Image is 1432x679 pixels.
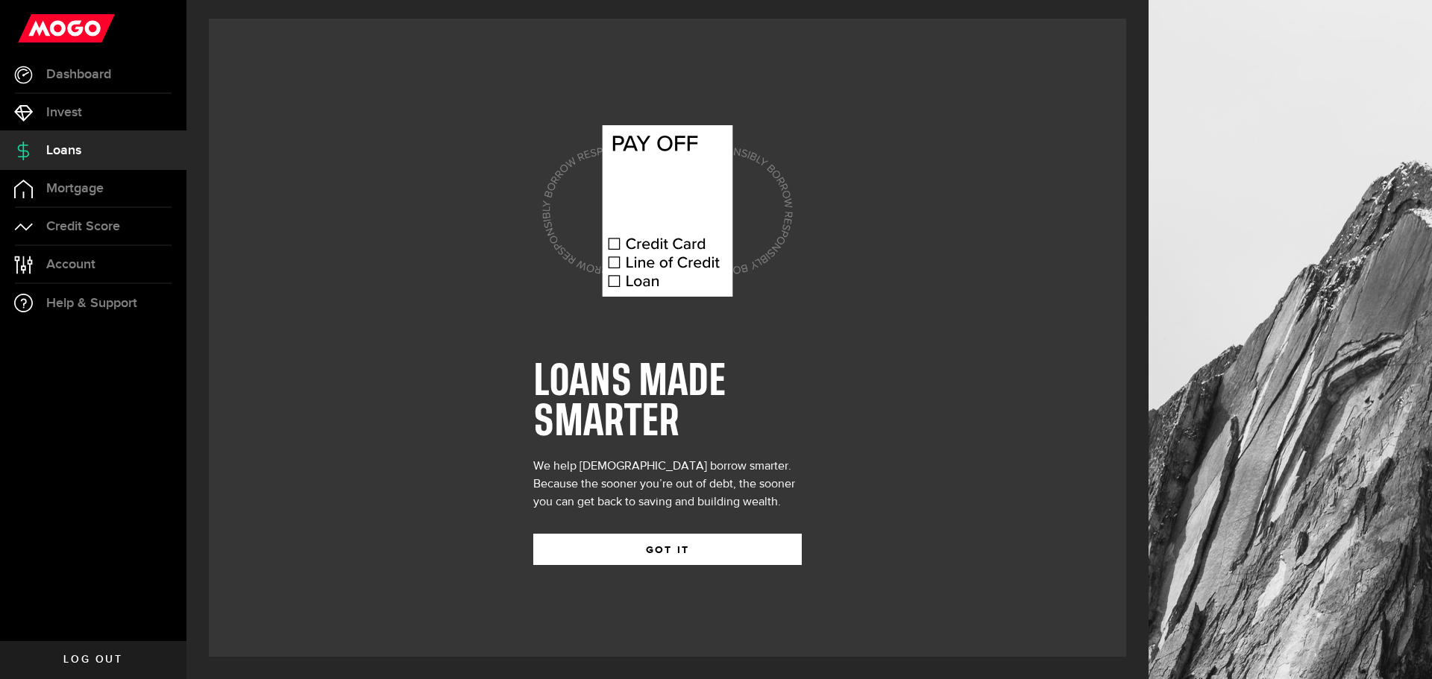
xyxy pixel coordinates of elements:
[46,182,104,195] span: Mortgage
[63,654,122,665] span: Log out
[46,106,82,119] span: Invest
[46,144,81,157] span: Loans
[46,68,111,81] span: Dashboard
[46,297,137,310] span: Help & Support
[533,458,802,511] div: We help [DEMOGRAPHIC_DATA] borrow smarter. Because the sooner you’re out of debt, the sooner you ...
[533,534,802,565] button: GOT IT
[46,258,95,271] span: Account
[46,220,120,233] span: Credit Score
[533,362,802,443] h1: LOANS MADE SMARTER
